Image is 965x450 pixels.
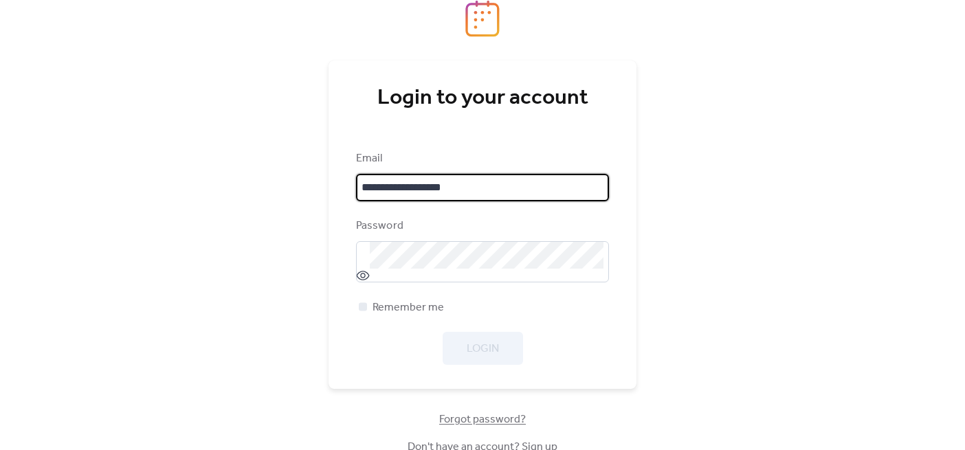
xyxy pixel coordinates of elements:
span: Forgot password? [439,412,526,428]
div: Email [356,150,606,167]
div: Password [356,218,606,234]
a: Forgot password? [439,416,526,423]
div: Login to your account [356,85,609,112]
span: Remember me [373,300,444,316]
